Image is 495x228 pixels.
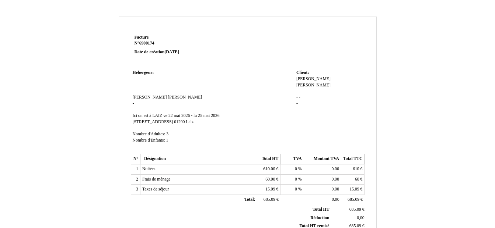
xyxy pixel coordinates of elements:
[296,83,331,88] span: [PERSON_NAME]
[163,113,220,118] span: ve 22 mai 2026 - lu 25 mai 2026
[280,154,304,164] th: TVA
[280,164,304,175] td: %
[331,206,366,214] td: €
[355,177,359,182] span: 60
[142,167,156,171] span: Nuitées
[133,138,165,143] span: Nombre d'Enfants:
[349,187,359,192] span: 15.09
[133,89,134,93] span: -
[295,187,297,192] span: 0
[137,89,139,93] span: -
[131,174,140,185] td: 2
[133,132,165,136] span: Nombre d'Adultes:
[133,120,173,124] span: [STREET_ADDRESS]
[353,167,359,171] span: 610
[131,185,140,195] td: 3
[341,185,365,195] td: €
[244,197,255,202] span: Total:
[332,187,339,192] span: 0.00
[304,154,341,164] th: Montant TVA
[133,83,134,88] span: -
[164,50,179,54] span: [DATE]
[186,120,194,124] span: Laiz
[133,70,154,75] span: Hebergeur:
[265,177,275,182] span: 60.00
[341,195,365,205] td: €
[135,40,223,46] strong: N°
[296,70,309,75] span: Client:
[135,35,149,40] span: Facture
[257,185,280,195] td: €
[341,174,365,185] td: €
[296,89,298,93] span: -
[295,177,297,182] span: 0
[133,76,134,81] span: -
[140,154,257,164] th: Désignation
[257,164,280,175] td: €
[313,207,329,212] span: Total HT
[295,167,297,171] span: 0
[280,185,304,195] td: %
[257,195,280,205] td: €
[139,41,154,46] span: 6900174
[166,132,168,136] span: 3
[131,164,140,175] td: 1
[357,215,364,220] span: 0,00
[341,154,365,164] th: Total TTC
[348,197,359,202] span: 685.09
[133,113,162,118] span: Ici on est à LAIZ
[135,50,179,54] strong: Date de création
[257,154,280,164] th: Total HT
[174,120,185,124] span: 01290
[131,154,140,164] th: N°
[166,138,168,143] span: 1
[341,164,365,175] td: €
[296,95,298,100] span: -
[332,177,339,182] span: 0.00
[264,197,275,202] span: 685.09
[349,207,361,212] span: 685.09
[263,167,275,171] span: 610.00
[142,187,169,192] span: Taxes de séjour
[332,197,339,202] span: 0.00
[257,174,280,185] td: €
[310,215,329,220] span: Réduction
[296,101,298,106] span: -
[299,95,300,100] span: -
[142,177,171,182] span: Frais de ménage
[280,174,304,185] td: %
[135,89,136,93] span: -
[168,95,202,100] span: [PERSON_NAME]
[332,167,339,171] span: 0.00
[265,187,275,192] span: 15.09
[133,95,167,100] span: [PERSON_NAME]
[133,101,134,106] span: -
[296,76,331,81] span: [PERSON_NAME]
